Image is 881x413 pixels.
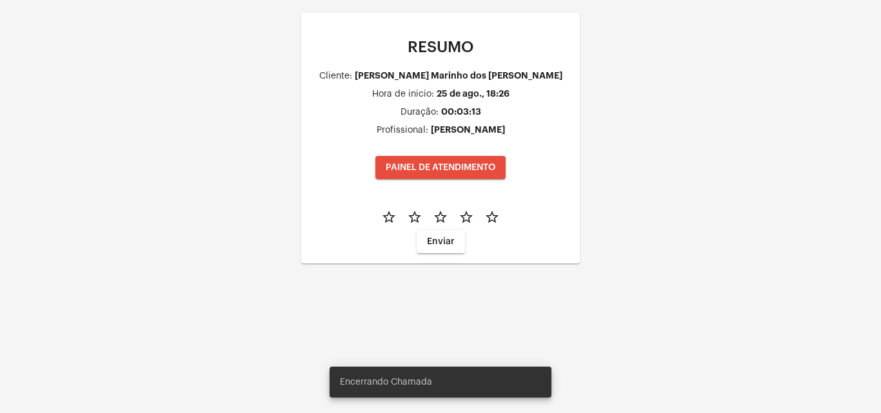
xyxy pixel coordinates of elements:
[401,108,439,117] div: Duração:
[484,209,500,225] mat-icon: star_border
[386,163,495,172] span: PAINEL DE ATENDIMENTO
[417,230,465,253] button: Enviar
[375,156,506,179] button: PAINEL DE ATENDIMENTO
[355,71,562,81] div: [PERSON_NAME] Marinho dos [PERSON_NAME]
[372,90,434,99] div: Hora de inicio:
[431,125,505,135] div: [PERSON_NAME]
[459,209,474,225] mat-icon: star_border
[377,126,428,135] div: Profissional:
[427,237,455,246] span: Enviar
[441,107,481,117] div: 00:03:13
[319,72,352,81] div: Cliente:
[407,209,422,225] mat-icon: star_border
[437,89,510,99] div: 25 de ago., 18:26
[312,39,569,55] p: RESUMO
[381,209,397,225] mat-icon: star_border
[340,376,432,389] span: Encerrando Chamada
[433,209,448,225] mat-icon: star_border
